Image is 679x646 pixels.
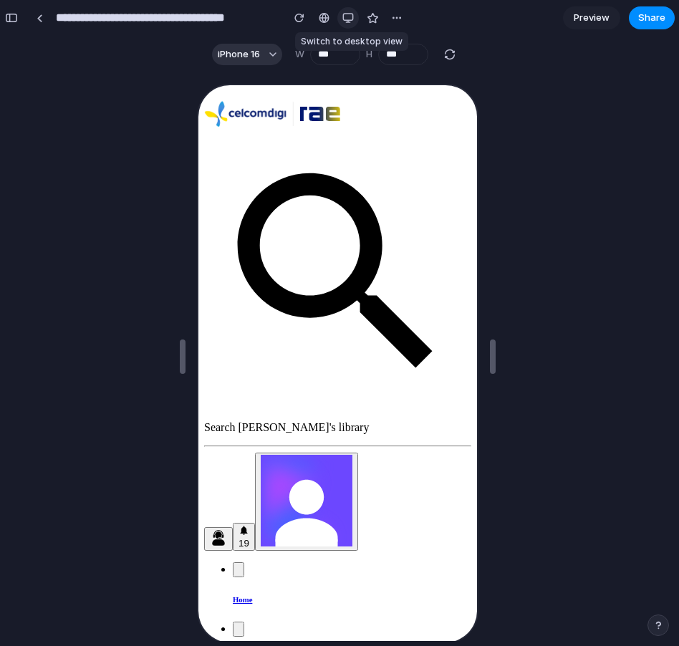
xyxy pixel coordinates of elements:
[295,47,304,62] label: W
[6,336,273,349] p: Search [PERSON_NAME]'s library
[34,510,273,519] h6: Home
[295,32,408,51] div: Switch to desktop view
[62,370,154,461] img: null
[34,451,57,463] a: 19
[40,453,51,463] span: 19
[11,444,29,461] img: Support
[57,367,160,466] button: null
[34,478,273,519] a: Home
[218,47,260,62] span: iPhone 16
[563,6,620,29] a: Preview
[629,6,675,29] button: Share
[6,6,142,52] img: logo
[34,438,57,466] button: 19
[638,11,665,25] span: Share
[574,11,610,25] span: Preview
[366,47,372,62] label: H
[212,44,282,65] button: iPhone 16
